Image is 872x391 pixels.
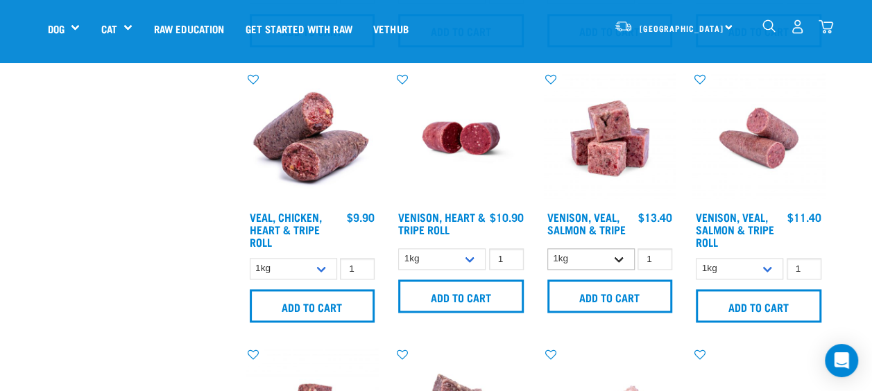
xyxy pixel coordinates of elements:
a: Vethub [363,1,419,56]
a: Cat [101,21,117,37]
a: Venison, Heart & Tripe Roll [398,214,486,232]
input: Add to cart [398,279,524,313]
input: Add to cart [547,279,673,313]
div: Open Intercom Messenger [825,344,858,377]
a: Veal, Chicken, Heart & Tripe Roll [250,214,322,245]
img: Venison Veal Salmon Tripe 1621 [544,72,676,205]
img: Venison Veal Salmon Tripe 1651 [692,72,825,205]
img: home-icon-1@2x.png [762,19,776,33]
a: Get started with Raw [235,1,363,56]
div: $10.90 [490,211,524,223]
input: Add to cart [250,289,375,322]
img: home-icon@2x.png [819,19,833,34]
span: [GEOGRAPHIC_DATA] [640,26,724,31]
img: Raw Essentials Venison Heart & Tripe Hypoallergenic Raw Pet Food Bulk Roll Unwrapped [395,72,527,205]
input: 1 [638,248,672,270]
img: van-moving.png [614,20,633,33]
img: user.png [790,19,805,34]
input: 1 [489,248,524,270]
input: 1 [787,258,821,279]
img: 1263 Chicken Organ Roll 02 [246,72,379,205]
input: Add to cart [696,289,821,322]
a: Dog [48,21,65,37]
div: $13.40 [638,211,672,223]
div: $9.90 [347,211,375,223]
a: Venison, Veal, Salmon & Tripe Roll [696,214,774,245]
input: 1 [340,258,375,279]
a: Raw Education [143,1,234,56]
a: Venison, Veal, Salmon & Tripe [547,214,626,232]
div: $11.40 [787,211,821,223]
